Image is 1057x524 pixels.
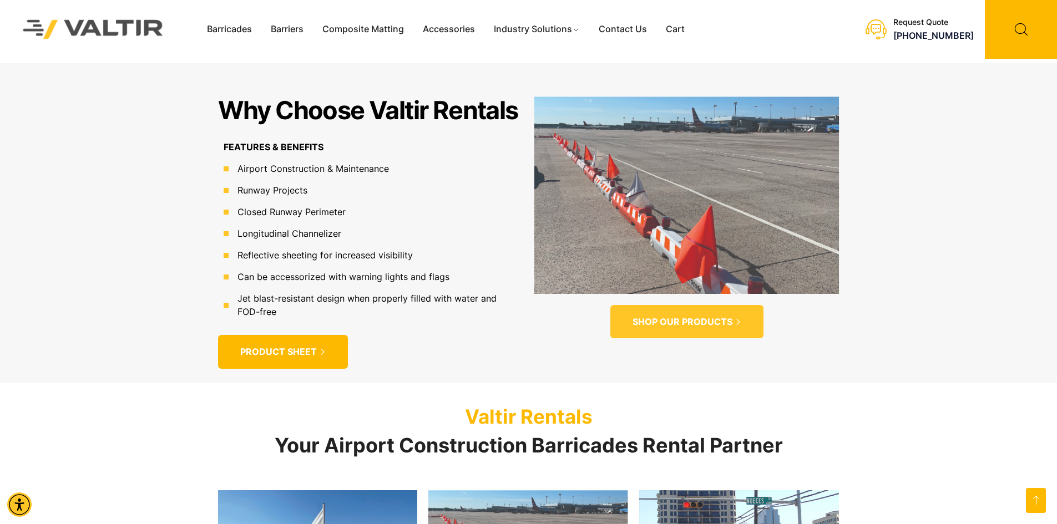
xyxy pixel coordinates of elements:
[610,305,763,339] a: SHOP OUR PRODUCTS
[235,227,341,240] span: Longitudinal Channelizer
[7,492,32,517] div: Accessibility Menu
[235,248,413,262] span: Reflective sheeting for increased visibility
[224,141,323,152] b: FEATURES & BENEFITS
[198,21,261,38] a: Barricades
[213,405,845,428] p: Valtir Rentals
[633,316,732,328] span: SHOP OUR PRODUCTS
[484,21,589,38] a: Industry Solutions
[534,96,839,294] img: SHOP OUR PRODUCTS
[1026,488,1046,513] a: Open this option
[656,21,694,38] a: Cart
[213,435,845,457] h2: Your Airport Construction Barricades Rental Partner
[218,335,348,369] a: PRODUCT SHEET
[261,21,313,38] a: Barriers
[313,21,413,38] a: Composite Matting
[893,30,974,41] a: call (888) 496-3625
[413,21,484,38] a: Accessories
[235,270,449,283] span: Can be accessorized with warning lights and flags
[235,292,511,318] span: Jet blast-resistant design when properly filled with water and FOD-free
[589,21,656,38] a: Contact Us
[8,5,178,53] img: Valtir Rentals
[218,96,518,124] h2: Why Choose Valtir Rentals
[893,18,974,27] div: Request Quote
[235,184,307,197] span: Runway Projects
[235,162,389,175] span: Airport Construction & Maintenance
[235,205,346,218] span: Closed Runway Perimeter
[240,346,317,358] span: PRODUCT SHEET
